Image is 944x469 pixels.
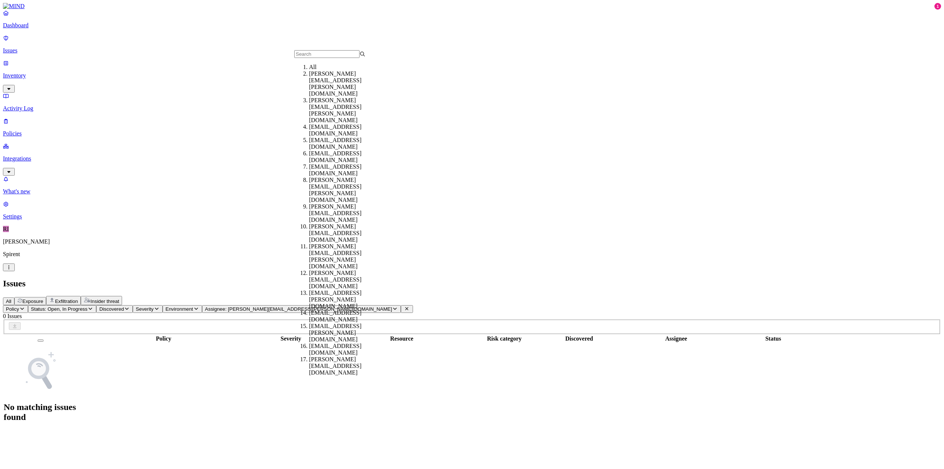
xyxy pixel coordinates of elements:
[3,213,941,220] p: Settings
[294,50,360,58] input: Search
[3,3,25,10] img: MIND
[309,203,380,223] div: [PERSON_NAME][EMAIL_ADDRESS][DOMAIN_NAME]
[732,335,814,342] div: Status
[22,299,43,304] span: Exposure
[99,306,124,312] span: Discovered
[3,93,941,112] a: Activity Log
[621,335,731,342] div: Assignee
[3,3,941,10] a: MIND
[3,118,941,137] a: Policies
[3,155,941,162] p: Integrations
[250,335,332,342] div: Severity
[309,177,380,203] div: [PERSON_NAME][EMAIL_ADDRESS][PERSON_NAME][DOMAIN_NAME]
[4,402,77,422] h1: No matching issues found
[309,270,380,290] div: [PERSON_NAME][EMAIL_ADDRESS][DOMAIN_NAME]
[79,335,249,342] div: Policy
[309,356,380,376] div: [PERSON_NAME][EMAIL_ADDRESS][DOMAIN_NAME]
[309,70,380,97] div: [PERSON_NAME][EMAIL_ADDRESS][PERSON_NAME][DOMAIN_NAME]
[3,188,941,195] p: What's new
[309,290,380,310] div: [EMAIL_ADDRESS][PERSON_NAME][DOMAIN_NAME]
[3,35,941,54] a: Issues
[309,64,380,70] div: All
[38,339,44,342] button: Select all
[90,299,119,304] span: Insider threat
[309,323,380,343] div: [EMAIL_ADDRESS][PERSON_NAME][DOMAIN_NAME]
[31,306,87,312] span: Status: Open, In Progress
[3,176,941,195] a: What's new
[309,310,380,323] div: [EMAIL_ADDRESS][DOMAIN_NAME]
[55,299,78,304] span: Exfiltration
[166,306,193,312] span: Environment
[309,243,380,270] div: [PERSON_NAME][EMAIL_ADDRESS][PERSON_NAME][DOMAIN_NAME]
[6,299,11,304] span: All
[309,163,380,177] div: [EMAIL_ADDRESS][DOMAIN_NAME]
[309,97,380,124] div: [PERSON_NAME][EMAIL_ADDRESS][PERSON_NAME][DOMAIN_NAME]
[309,343,380,356] div: [EMAIL_ADDRESS][DOMAIN_NAME]
[309,223,380,243] div: [PERSON_NAME][EMAIL_ADDRESS][DOMAIN_NAME]
[3,313,22,319] span: 0 Issues
[309,137,380,150] div: [EMAIL_ADDRESS][DOMAIN_NAME]
[3,105,941,112] p: Activity Log
[3,22,941,29] p: Dashboard
[3,201,941,220] a: Settings
[3,251,941,258] p: Spirent
[3,72,941,79] p: Inventory
[3,143,941,175] a: Integrations
[18,349,63,393] img: NoSearchResult
[6,306,19,312] span: Policy
[3,238,941,245] p: [PERSON_NAME]
[538,335,620,342] div: Discovered
[309,150,380,163] div: [EMAIL_ADDRESS][DOMAIN_NAME]
[333,335,471,342] div: Resource
[472,335,537,342] div: Risk category
[3,10,941,29] a: Dashboard
[3,130,941,137] p: Policies
[3,47,941,54] p: Issues
[3,226,9,232] span: RI
[205,306,392,312] span: Assignee: [PERSON_NAME][EMAIL_ADDRESS][PERSON_NAME][DOMAIN_NAME]
[3,60,941,92] a: Inventory
[136,306,153,312] span: Severity
[934,3,941,10] div: 1
[3,279,941,289] h2: Issues
[309,124,380,137] div: [EMAIL_ADDRESS][DOMAIN_NAME]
